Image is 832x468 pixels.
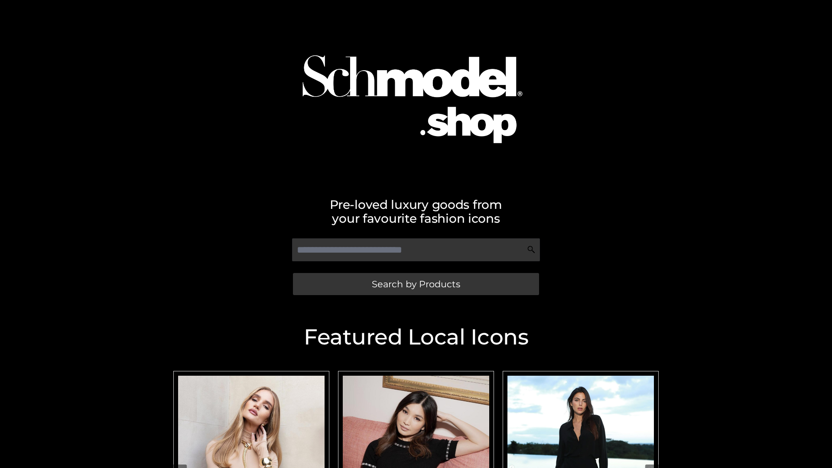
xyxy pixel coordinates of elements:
h2: Pre-loved luxury goods from your favourite fashion icons [169,198,663,225]
img: Search Icon [527,245,536,254]
h2: Featured Local Icons​ [169,326,663,348]
span: Search by Products [372,279,460,289]
a: Search by Products [293,273,539,295]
